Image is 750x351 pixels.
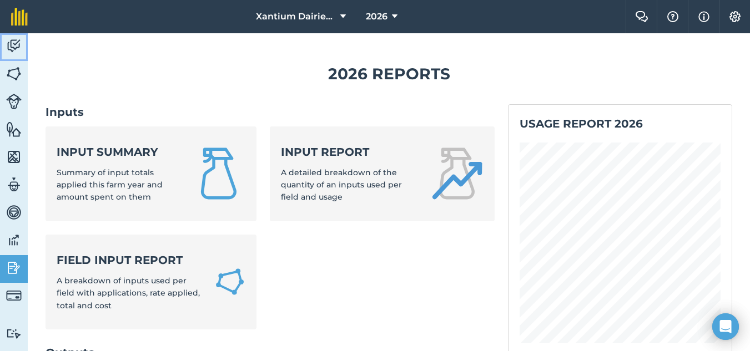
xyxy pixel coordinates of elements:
[192,147,245,200] img: Input summary
[6,38,22,54] img: svg+xml;base64,PD94bWwgdmVyc2lvbj0iMS4wIiBlbmNvZGluZz0idXRmLTgiPz4KPCEtLSBHZW5lcmF0b3I6IEFkb2JlIE...
[46,126,256,221] a: Input summarySummary of input totals applied this farm year and amount spent on them
[281,144,416,160] strong: Input report
[6,232,22,248] img: svg+xml;base64,PD94bWwgdmVyc2lvbj0iMS4wIiBlbmNvZGluZz0idXRmLTgiPz4KPCEtLSBHZW5lcmF0b3I6IEFkb2JlIE...
[57,276,200,311] span: A breakdown of inputs used per field with applications, rate applied, total and cost
[6,94,22,109] img: svg+xml;base64,PD94bWwgdmVyc2lvbj0iMS4wIiBlbmNvZGluZz0idXRmLTgiPz4KPCEtLSBHZW5lcmF0b3I6IEFkb2JlIE...
[698,10,709,23] img: svg+xml;base64,PHN2ZyB4bWxucz0iaHR0cDovL3d3dy53My5vcmcvMjAwMC9zdmciIHdpZHRoPSIxNyIgaGVpZ2h0PSIxNy...
[712,313,739,340] div: Open Intercom Messenger
[11,8,28,26] img: fieldmargin Logo
[6,328,22,339] img: svg+xml;base64,PD94bWwgdmVyc2lvbj0iMS4wIiBlbmNvZGluZz0idXRmLTgiPz4KPCEtLSBHZW5lcmF0b3I6IEFkb2JlIE...
[57,144,179,160] strong: Input summary
[6,65,22,82] img: svg+xml;base64,PHN2ZyB4bWxucz0iaHR0cDovL3d3dy53My5vcmcvMjAwMC9zdmciIHdpZHRoPSI1NiIgaGVpZ2h0PSI2MC...
[57,252,201,268] strong: Field Input Report
[6,149,22,165] img: svg+xml;base64,PHN2ZyB4bWxucz0iaHR0cDovL3d3dy53My5vcmcvMjAwMC9zdmciIHdpZHRoPSI1NiIgaGVpZ2h0PSI2MC...
[666,11,679,22] img: A question mark icon
[6,260,22,276] img: svg+xml;base64,PD94bWwgdmVyc2lvbj0iMS4wIiBlbmNvZGluZz0idXRmLTgiPz4KPCEtLSBHZW5lcmF0b3I6IEFkb2JlIE...
[6,204,22,221] img: svg+xml;base64,PD94bWwgdmVyc2lvbj0iMS4wIiBlbmNvZGluZz0idXRmLTgiPz4KPCEtLSBHZW5lcmF0b3I6IEFkb2JlIE...
[270,126,494,221] a: Input reportA detailed breakdown of the quantity of an inputs used per field and usage
[635,11,648,22] img: Two speech bubbles overlapping with the left bubble in the forefront
[57,167,163,202] span: Summary of input totals applied this farm year and amount spent on them
[6,288,22,303] img: svg+xml;base64,PD94bWwgdmVyc2lvbj0iMS4wIiBlbmNvZGluZz0idXRmLTgiPz4KPCEtLSBHZW5lcmF0b3I6IEFkb2JlIE...
[6,176,22,193] img: svg+xml;base64,PD94bWwgdmVyc2lvbj0iMS4wIiBlbmNvZGluZz0idXRmLTgiPz4KPCEtLSBHZW5lcmF0b3I6IEFkb2JlIE...
[46,104,495,120] h2: Inputs
[366,10,387,23] span: 2026
[256,10,336,23] span: Xantium Dairies [GEOGRAPHIC_DATA]
[520,116,721,131] h2: Usage report 2026
[728,11,742,22] img: A cog icon
[46,235,256,329] a: Field Input ReportA breakdown of inputs used per field with applications, rate applied, total and...
[6,121,22,138] img: svg+xml;base64,PHN2ZyB4bWxucz0iaHR0cDovL3d3dy53My5vcmcvMjAwMC9zdmciIHdpZHRoPSI1NiIgaGVpZ2h0PSI2MC...
[281,167,402,202] span: A detailed breakdown of the quantity of an inputs used per field and usage
[430,147,484,200] img: Input report
[46,62,732,87] h1: 2026 Reports
[214,265,245,298] img: Field Input Report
